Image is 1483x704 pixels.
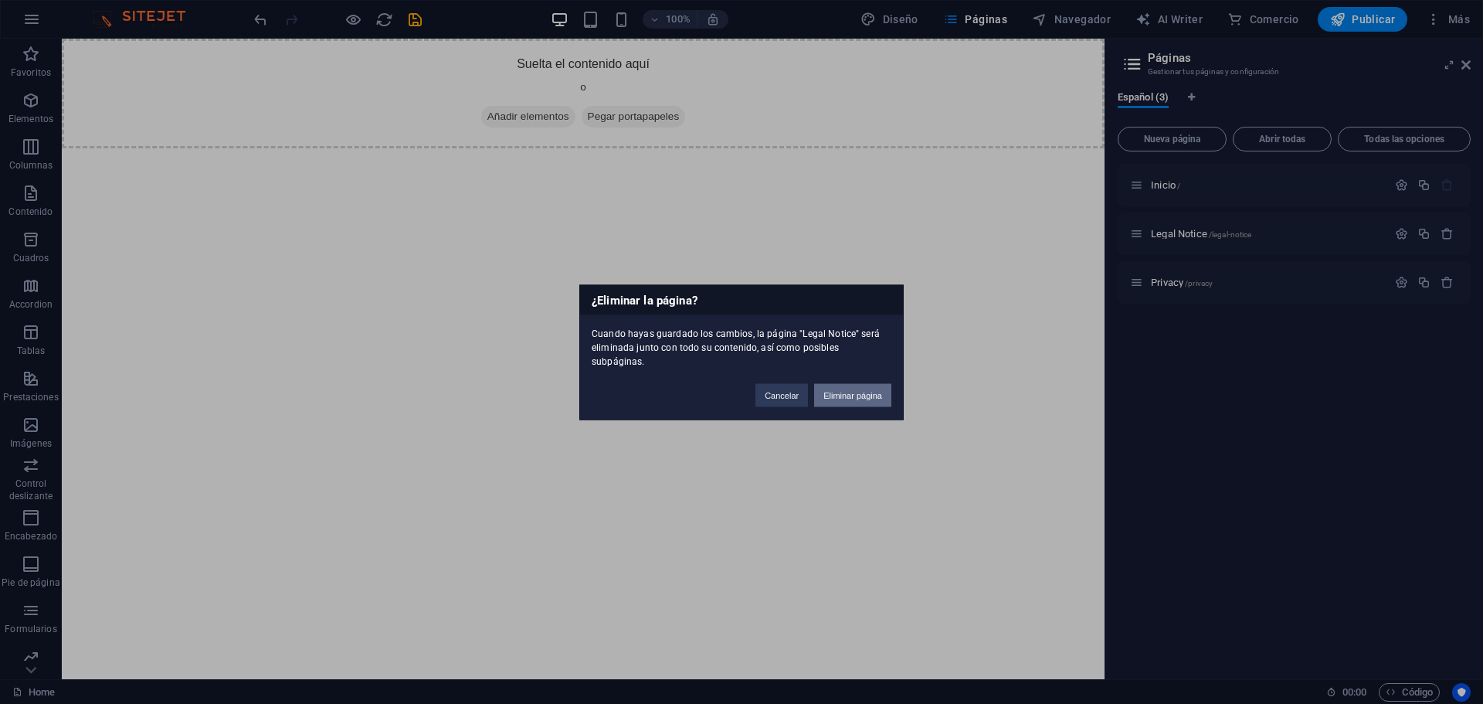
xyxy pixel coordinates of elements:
h3: ¿Eliminar la página? [580,285,903,315]
button: Eliminar página [814,383,891,406]
div: Cuando hayas guardado los cambios, la página "Legal Notice" será eliminada junto con todo su cont... [580,315,903,368]
button: Cancelar [755,383,808,406]
span: Pegar portapapeles [520,67,624,89]
span: Añadir elementos [419,67,514,89]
